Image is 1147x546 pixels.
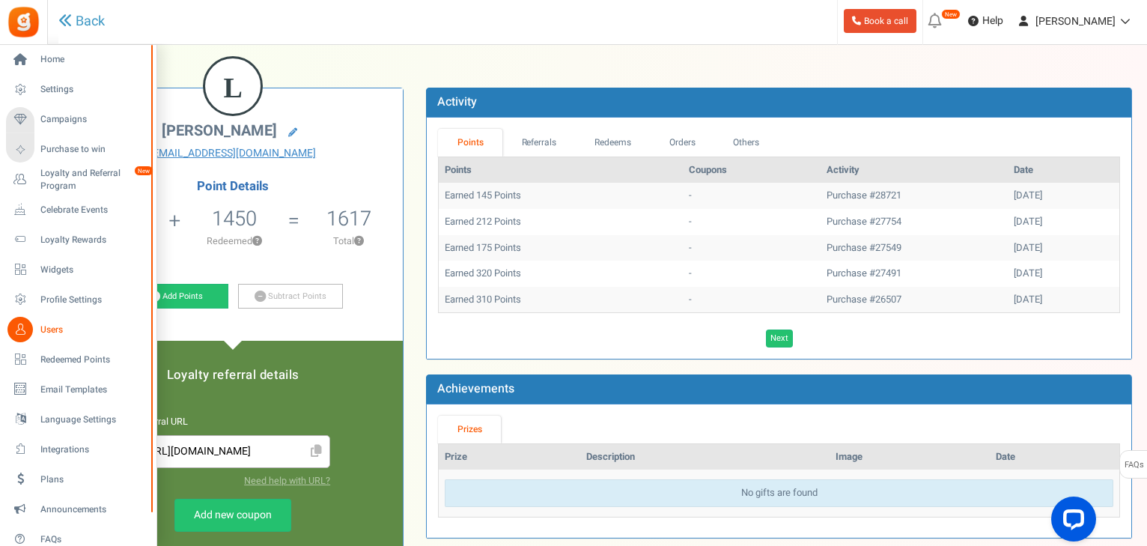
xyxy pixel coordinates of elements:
a: Users [6,317,150,342]
p: Redeemed [182,234,286,248]
a: Add Points [124,284,228,309]
div: [DATE] [1014,215,1113,229]
span: [PERSON_NAME] [1035,13,1116,29]
span: Settings [40,83,145,96]
div: [DATE] [1014,293,1113,307]
td: Purchase #27754 [821,209,1008,235]
a: Settings [6,77,150,103]
a: Orders [650,129,714,157]
td: - [683,261,821,287]
td: Earned 310 Points [439,287,682,313]
a: Profile Settings [6,287,150,312]
a: Campaigns [6,107,150,133]
a: Redeemed Points [6,347,150,372]
p: Total [302,234,395,248]
h6: Referral URL [136,417,330,428]
a: Help [962,9,1009,33]
td: - [683,183,821,209]
div: [DATE] [1014,241,1113,255]
span: Loyalty Rewards [40,234,145,246]
td: - [683,235,821,261]
span: Redeemed Points [40,354,145,366]
span: Widgets [40,264,145,276]
td: Earned 320 Points [439,261,682,287]
span: Celebrate Events [40,204,145,216]
th: Prize [439,444,580,470]
h5: Loyalty referral details [78,368,388,382]
h5: 1617 [326,207,371,230]
a: Plans [6,467,150,492]
em: New [134,166,153,176]
td: Purchase #27491 [821,261,1008,287]
span: Users [40,324,145,336]
b: Activity [437,93,477,111]
span: FAQs [1124,451,1144,479]
figcaption: L [205,58,261,117]
button: ? [354,237,364,246]
h5: 1450 [212,207,257,230]
a: Prizes [438,416,501,443]
td: Earned 145 Points [439,183,682,209]
span: Click to Copy [304,439,328,465]
div: [DATE] [1014,267,1113,281]
td: Earned 175 Points [439,235,682,261]
th: Activity [821,157,1008,183]
span: Home [40,53,145,66]
em: New [941,9,961,19]
a: Loyalty Rewards [6,227,150,252]
a: Loyalty and Referral Program New [6,167,150,192]
a: [EMAIL_ADDRESS][DOMAIN_NAME] [74,146,392,161]
th: Date [1008,157,1119,183]
h4: Point Details [63,180,403,193]
a: Integrations [6,437,150,462]
img: Gratisfaction [7,5,40,39]
a: Redeems [576,129,651,157]
a: Next [766,330,793,348]
a: Widgets [6,257,150,282]
b: Achievements [437,380,514,398]
a: Back [58,12,105,31]
a: Email Templates [6,377,150,402]
span: [PERSON_NAME] [162,120,277,142]
a: Purchase to win [6,137,150,163]
a: Subtract Points [238,284,343,309]
td: Purchase #26507 [821,287,1008,313]
a: Add new coupon [174,499,291,532]
a: Home [6,47,150,73]
span: Language Settings [40,413,145,426]
th: Date [990,444,1119,470]
a: Others [714,129,779,157]
span: Profile Settings [40,294,145,306]
a: Points [438,129,502,157]
span: Plans [40,473,145,486]
th: Points [439,157,682,183]
th: Image [830,444,990,470]
span: Email Templates [40,383,145,396]
span: Purchase to win [40,143,145,156]
button: ? [252,237,262,246]
th: Coupons [683,157,821,183]
div: No gifts are found [445,479,1113,507]
td: Earned 212 Points [439,209,682,235]
td: Purchase #27549 [821,235,1008,261]
span: Announcements [40,503,145,516]
td: - [683,287,821,313]
td: Purchase #28721 [821,183,1008,209]
a: Language Settings [6,407,150,432]
span: Campaigns [40,113,145,126]
span: FAQs [40,533,145,546]
a: Book a call [844,9,916,33]
span: Integrations [40,443,145,456]
th: Description [580,444,830,470]
a: Need help with URL? [244,474,330,488]
td: - [683,209,821,235]
a: Announcements [6,497,150,522]
a: Celebrate Events [6,197,150,222]
span: Loyalty and Referral Program [40,167,150,192]
a: Referrals [502,129,576,157]
div: [DATE] [1014,189,1113,203]
span: Help [979,13,1003,28]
